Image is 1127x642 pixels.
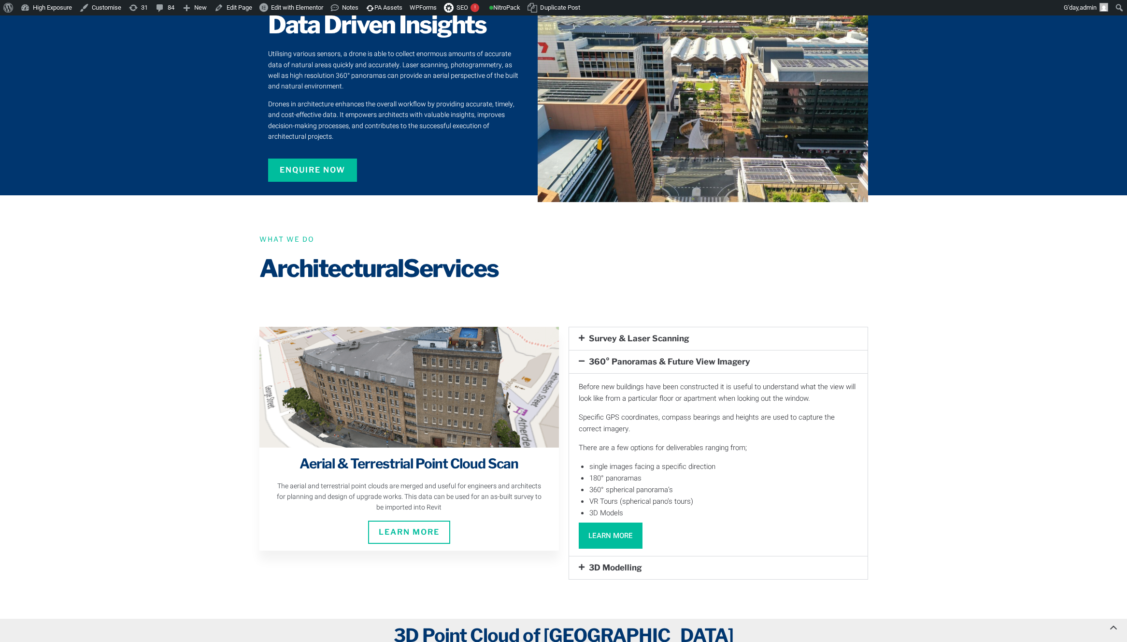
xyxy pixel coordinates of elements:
a: 360° Panoramas & Future View Imagery [589,357,750,366]
h2: Services [259,254,868,283]
p: Drones in architecture enhances the overall workflow by providing accurate, timely, and cost-effe... [268,99,519,143]
div: 3D Modelling [569,556,868,579]
a: Enquire Now [268,159,357,182]
h4: Aerial & Terrestrial Point Cloud Scan [273,454,545,473]
div: 360° Panoramas & Future View Imagery [569,373,868,556]
span: Edit with Elementor [271,4,323,11]
li: 360° spherical panorama’s [589,484,858,496]
h6: What we do [259,234,868,244]
a: Survey & Laser Scanning [589,334,689,343]
a: Aerial & Terrestrial Point Cloud Scan The aerial and terrestrial point clouds are merged and usef... [259,327,559,550]
li: 3D Models [589,507,858,519]
div: ! [471,3,479,12]
span: admin [1080,4,1097,11]
p: Utilising various sensors, a drone is able to collect enormous amounts of accurate data of natura... [268,49,519,92]
li: single images facing a specific direction [589,461,858,472]
p: Before new buildings have been constructed it is useful to understand what the view will look lik... [579,381,858,404]
div: Survey & Laser Scanning [569,327,868,350]
p: Specific GPS coordinates, compass bearings and heights are used to capture the correct imagery. [579,411,858,435]
li: 180° panoramas [589,472,858,484]
span: Learn More [368,521,450,544]
h2: Data Driven Insights [268,10,519,39]
div: 360° Panoramas & Future View Imagery [569,350,868,373]
li: VR Tours (spherical pano’s tours) [589,496,858,507]
div: The aerial and terrestrial point clouds are merged and useful for engineers and architects for pl... [273,481,545,513]
span: SEO [457,4,468,11]
p: There are a few options for deliverables ranging from; [579,442,858,453]
span: Architectural [259,254,403,283]
a: Learn More [579,523,642,549]
a: 3D Modelling [589,563,642,572]
span: Enquire Now [280,164,345,176]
